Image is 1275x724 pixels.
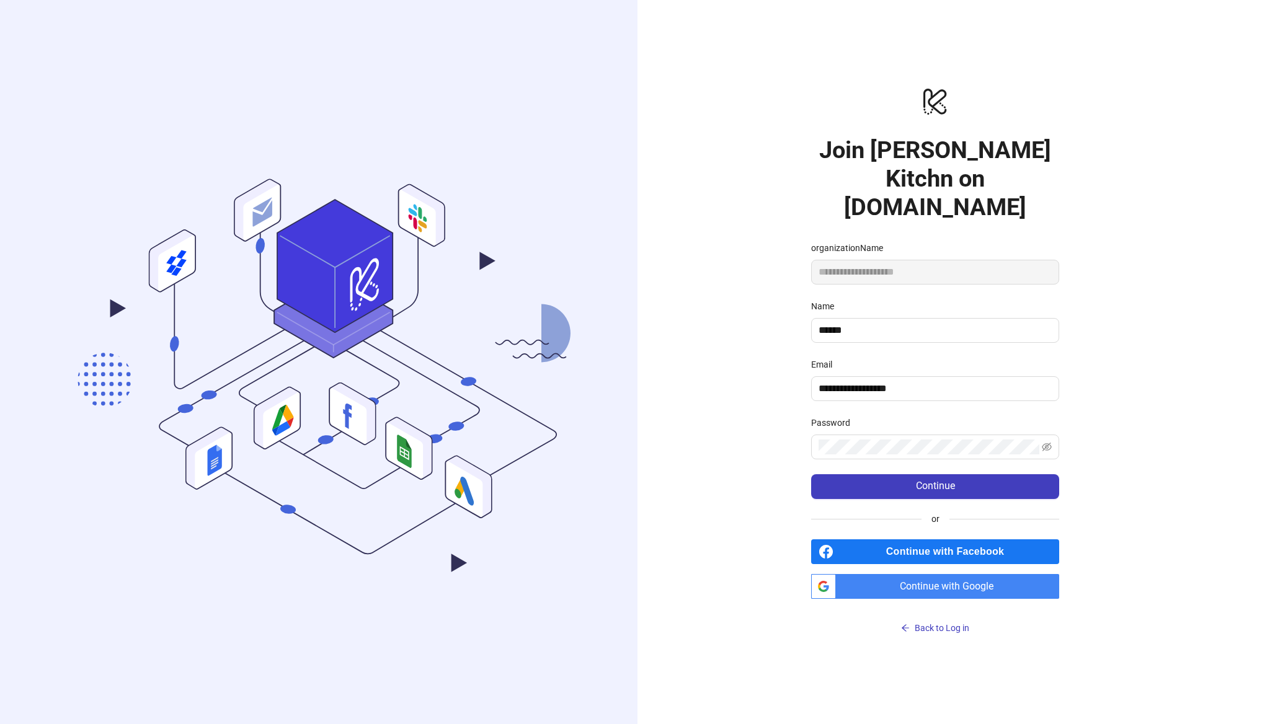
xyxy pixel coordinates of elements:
[811,574,1059,599] a: Continue with Google
[916,480,955,492] span: Continue
[1042,442,1052,452] span: eye-invisible
[811,136,1059,221] h1: Join [PERSON_NAME] Kitchn on [DOMAIN_NAME]
[811,358,840,371] label: Email
[811,599,1059,638] a: Back to Log in
[811,539,1059,564] a: Continue with Facebook
[819,381,1049,396] input: Email
[819,439,1039,454] input: Password
[811,241,891,255] label: organizationName
[811,260,1059,285] input: organizationName
[819,323,1049,338] input: Name
[811,474,1059,499] button: Continue
[841,574,1059,599] span: Continue with Google
[922,512,949,526] span: or
[811,416,858,430] label: Password
[915,623,969,633] span: Back to Log in
[901,624,910,632] span: arrow-left
[811,299,842,313] label: Name
[811,619,1059,638] button: Back to Log in
[838,539,1059,564] span: Continue with Facebook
